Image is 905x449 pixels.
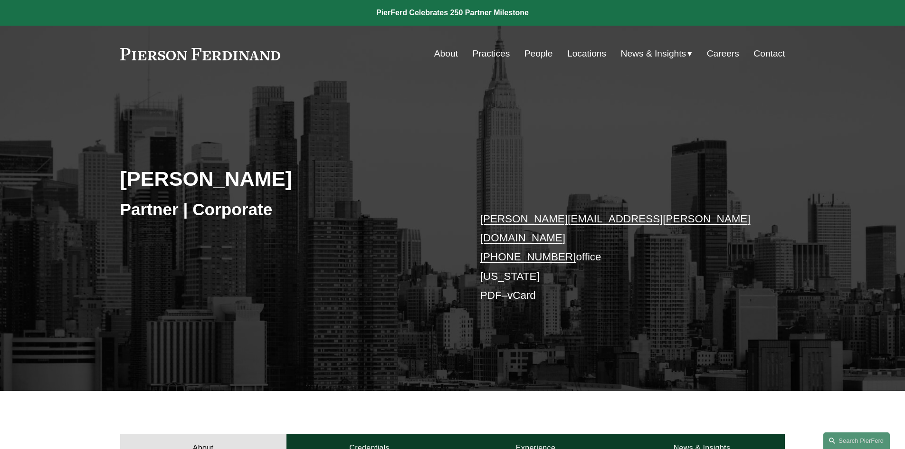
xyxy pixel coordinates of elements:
[621,45,693,63] a: folder dropdown
[434,45,458,63] a: About
[480,251,576,263] a: [PHONE_NUMBER]
[480,289,502,301] a: PDF
[480,213,751,244] a: [PERSON_NAME][EMAIL_ADDRESS][PERSON_NAME][DOMAIN_NAME]
[621,46,686,62] span: News & Insights
[823,432,890,449] a: Search this site
[753,45,785,63] a: Contact
[120,199,453,220] h3: Partner | Corporate
[524,45,553,63] a: People
[480,210,757,306] p: office [US_STATE] –
[507,289,536,301] a: vCard
[472,45,510,63] a: Practices
[567,45,606,63] a: Locations
[707,45,739,63] a: Careers
[120,166,453,191] h2: [PERSON_NAME]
